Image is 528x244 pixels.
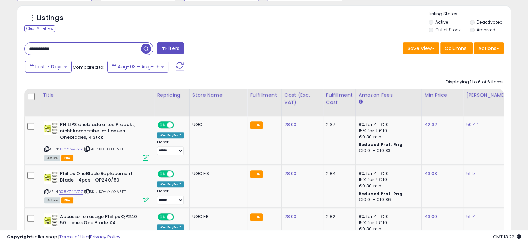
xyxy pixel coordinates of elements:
[359,99,363,105] small: Amazon Fees.
[157,92,186,99] div: Repricing
[466,213,476,220] a: 51.14
[59,189,83,195] a: B08Y744VZZ
[84,189,126,194] span: | SKU: KO-KXKX-VZET
[250,92,278,99] div: Fulfillment
[107,61,168,73] button: Aug-03 - Aug-09
[493,234,521,240] span: 2025-08-17 13:22 GMT
[359,197,416,203] div: €10.01 - €10.86
[90,234,120,240] a: Privacy Policy
[44,121,149,160] div: ASIN:
[359,121,416,128] div: 8% for <= €10
[24,25,55,32] div: Clear All Filters
[157,42,184,54] button: Filters
[35,63,63,70] span: Last 7 Days
[425,170,437,177] a: 43.03
[44,197,60,203] span: All listings currently available for purchase on Amazon
[359,177,416,183] div: 15% for > €10
[284,92,320,106] div: Cost (Exc. VAT)
[173,214,184,220] span: OFF
[84,146,126,152] span: | SKU: KO-KXKX-VZET
[192,92,244,99] div: Store Name
[73,64,104,70] span: Compared to:
[25,61,72,73] button: Last 7 Days
[158,171,167,177] span: ON
[158,122,167,128] span: ON
[284,213,297,220] a: 28.00
[44,121,58,135] img: 41L-ATs1n+L._SL40_.jpg
[359,220,416,226] div: 15% for > €10
[192,170,242,177] div: UGC ES
[173,171,184,177] span: OFF
[60,170,144,185] b: Philips OneBlade Replacement Blade - 4pcs - QP240/50
[60,213,144,228] b: Accessoire rasage Philips QP240 50 Lames One Blade X4
[446,79,504,85] div: Displaying 1 to 6 of 6 items
[61,155,73,161] span: FBA
[359,92,419,99] div: Amazon Fees
[435,27,461,33] label: Out of Stock
[359,142,404,148] b: Reduced Prof. Rng.
[7,234,120,241] div: seller snap | |
[157,140,184,155] div: Preset:
[44,170,58,184] img: 41L-ATs1n+L._SL40_.jpg
[474,42,504,54] button: Actions
[284,121,297,128] a: 28.00
[429,11,511,17] p: Listing States:
[44,213,58,227] img: 41L-ATs1n+L._SL40_.jpg
[435,19,448,25] label: Active
[440,42,473,54] button: Columns
[326,170,350,177] div: 2.84
[61,197,73,203] span: FBA
[476,27,495,33] label: Archived
[425,92,460,99] div: Min Price
[326,121,350,128] div: 2.37
[250,121,263,129] small: FBA
[359,213,416,220] div: 8% for <= €10
[359,134,416,140] div: €0.30 min
[59,234,89,240] a: Terms of Use
[403,42,439,54] button: Save View
[44,155,60,161] span: All listings currently available for purchase on Amazon
[359,148,416,154] div: €10.01 - €10.83
[466,170,476,177] a: 51.17
[326,213,350,220] div: 2.82
[476,19,502,25] label: Deactivated
[284,170,297,177] a: 28.00
[118,63,160,70] span: Aug-03 - Aug-09
[44,170,149,203] div: ASIN:
[37,13,64,23] h5: Listings
[192,213,242,220] div: UGC FR
[59,146,83,152] a: B08Y744VZZ
[158,214,167,220] span: ON
[359,191,404,197] b: Reduced Prof. Rng.
[466,92,508,99] div: [PERSON_NAME]
[466,121,479,128] a: 50.44
[359,128,416,134] div: 15% for > €10
[425,121,437,128] a: 42.32
[173,122,184,128] span: OFF
[157,132,184,138] div: Win BuyBox *
[192,121,242,128] div: UGC
[60,121,144,143] b: PHILIPS oneblade altes Produkt, nicht kompatibel mit neuen Oneblades, 4 Stck
[157,181,184,187] div: Win BuyBox *
[7,234,32,240] strong: Copyright
[250,170,263,178] small: FBA
[250,213,263,221] small: FBA
[425,213,437,220] a: 43.00
[445,45,467,52] span: Columns
[359,183,416,189] div: €0.30 min
[359,170,416,177] div: 8% for <= €10
[43,92,151,99] div: Title
[157,189,184,204] div: Preset:
[326,92,353,106] div: Fulfillment Cost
